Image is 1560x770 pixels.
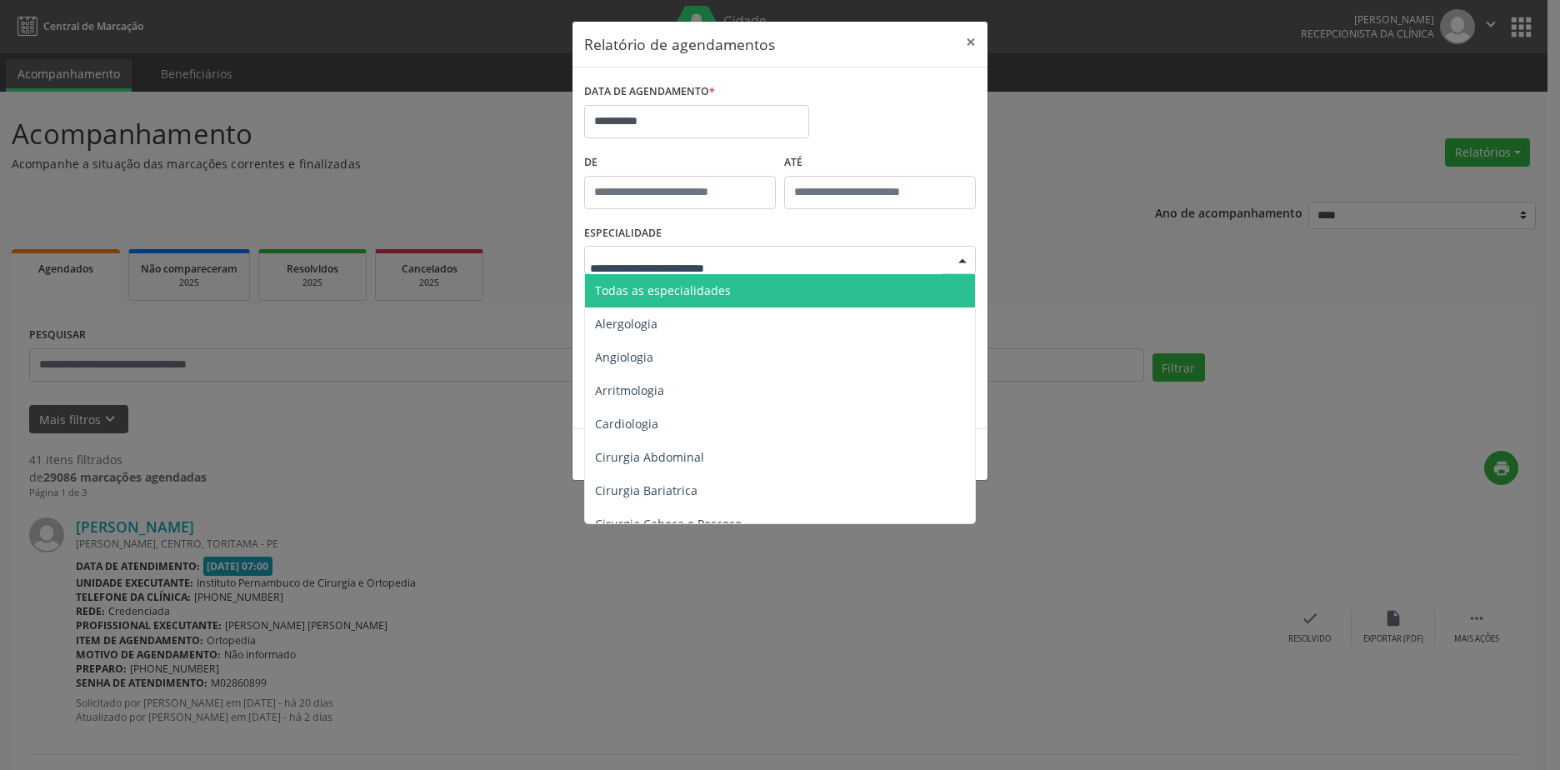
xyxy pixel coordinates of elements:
[784,150,976,176] label: ATÉ
[595,382,664,398] span: Arritmologia
[584,221,662,247] label: ESPECIALIDADE
[584,79,715,105] label: DATA DE AGENDAMENTO
[595,449,704,465] span: Cirurgia Abdominal
[584,150,776,176] label: De
[595,416,658,432] span: Cardiologia
[595,482,697,498] span: Cirurgia Bariatrica
[595,282,731,298] span: Todas as especialidades
[595,349,653,365] span: Angiologia
[595,516,742,532] span: Cirurgia Cabeça e Pescoço
[584,33,775,55] h5: Relatório de agendamentos
[595,316,657,332] span: Alergologia
[954,22,987,62] button: Close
